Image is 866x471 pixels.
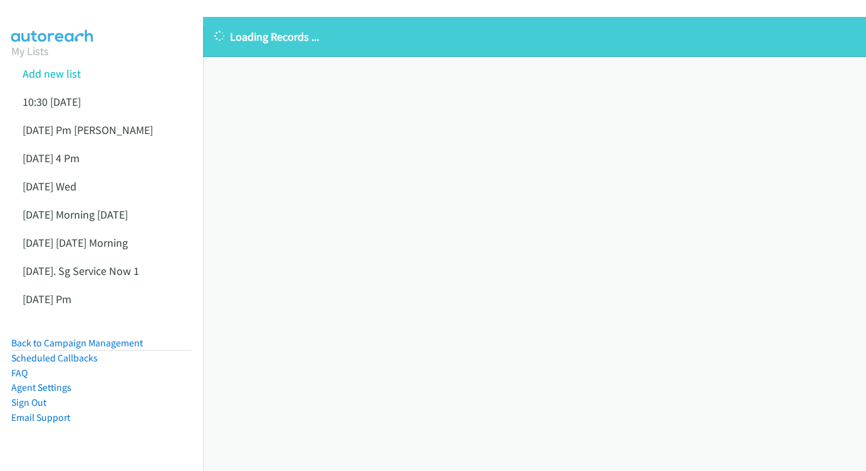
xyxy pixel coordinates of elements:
[23,179,76,194] a: [DATE] Wed
[23,66,81,81] a: Add new list
[214,28,855,45] p: Loading Records ...
[23,123,153,137] a: [DATE] Pm [PERSON_NAME]
[11,411,70,423] a: Email Support
[23,151,80,165] a: [DATE] 4 Pm
[11,352,98,364] a: Scheduled Callbacks
[23,264,139,278] a: [DATE]. Sg Service Now 1
[11,44,49,58] a: My Lists
[23,95,81,109] a: 10:30 [DATE]
[23,207,128,222] a: [DATE] Morning [DATE]
[23,235,128,250] a: [DATE] [DATE] Morning
[11,337,143,349] a: Back to Campaign Management
[23,292,71,306] a: [DATE] Pm
[11,396,46,408] a: Sign Out
[11,381,71,393] a: Agent Settings
[11,367,28,379] a: FAQ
